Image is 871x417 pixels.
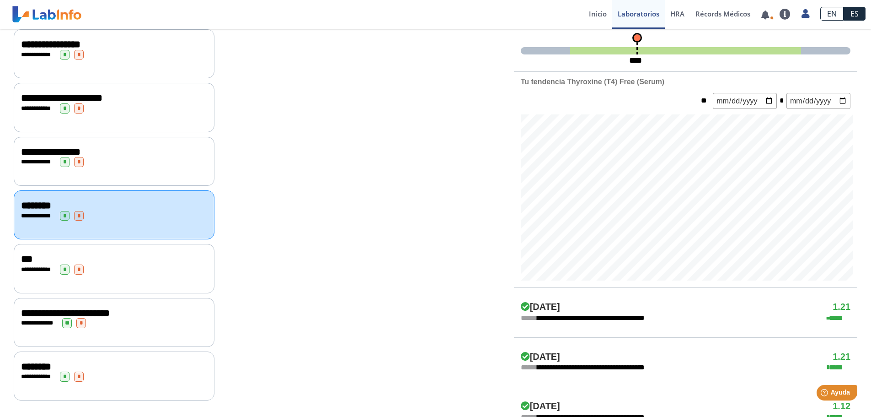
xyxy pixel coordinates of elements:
a: ES [844,7,866,21]
a: EN [820,7,844,21]
h4: [DATE] [521,352,560,363]
input: mm/dd/yyyy [786,93,850,109]
iframe: Help widget launcher [790,381,861,407]
h4: [DATE] [521,401,560,412]
h4: 1.21 [833,352,850,363]
h4: 1.21 [833,302,850,313]
h4: [DATE] [521,302,560,313]
b: Tu tendencia Thyroxine (T4) Free (Serum) [521,78,664,86]
span: HRA [670,9,684,18]
input: mm/dd/yyyy [713,93,777,109]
